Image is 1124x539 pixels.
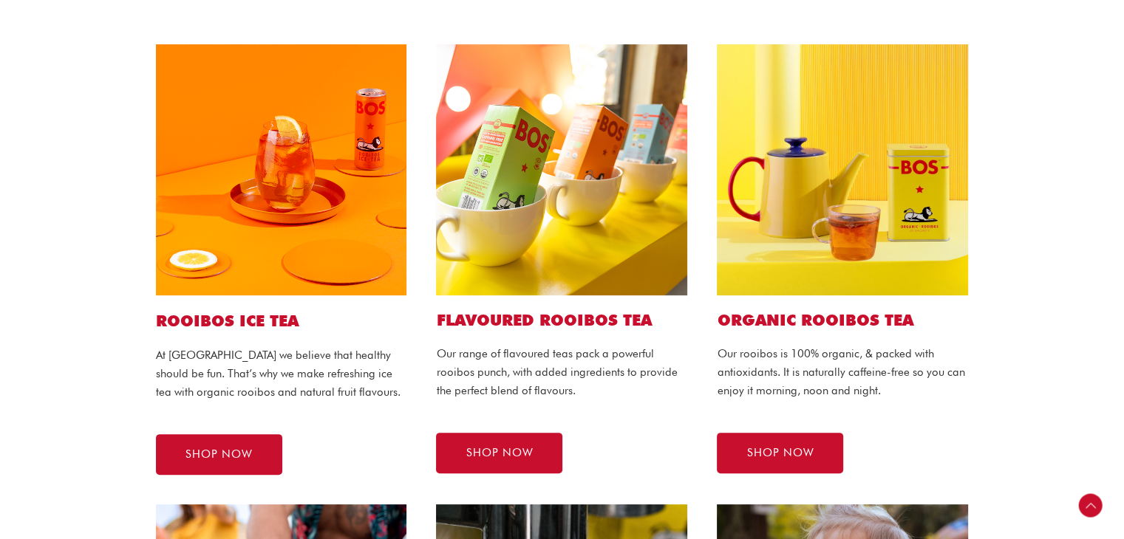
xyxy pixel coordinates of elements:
[156,346,407,401] p: At [GEOGRAPHIC_DATA] we believe that healthy should be fun. That’s why we make refreshing ice tea...
[717,310,968,330] h2: Organic ROOIBOS TEA
[156,434,282,475] a: SHOP NOW
[717,345,968,399] p: Our rooibos is 100% organic, & packed with antioxidants. It is naturally caffeine-free so you can...
[746,447,814,459] span: SHOP NOW
[466,447,533,459] span: SHOP NOW
[156,310,407,332] h1: ROOIBOS ICE TEA
[436,310,687,330] h2: Flavoured ROOIBOS TEA
[717,433,843,473] a: SHOP NOW
[436,433,562,473] a: SHOP NOW
[436,345,687,399] p: Our range of flavoured teas pack a powerful rooibos punch, with added ingredients to provide the ...
[185,449,253,460] span: SHOP NOW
